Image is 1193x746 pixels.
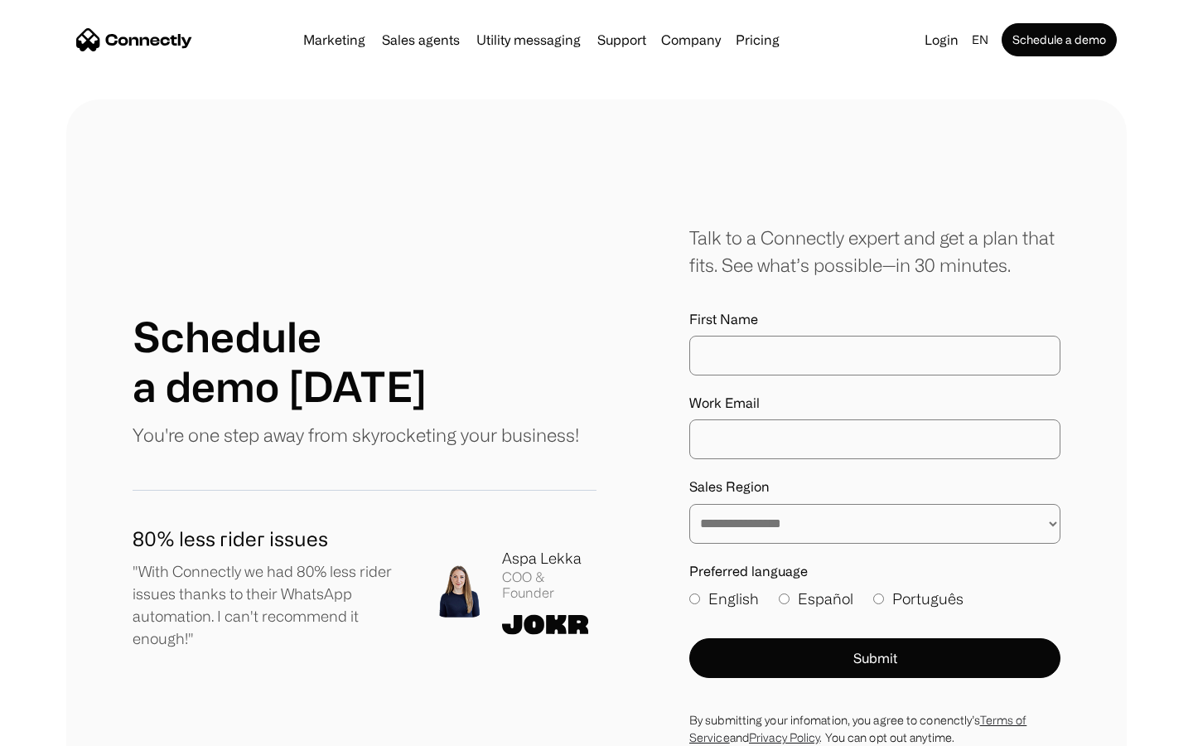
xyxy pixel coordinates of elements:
label: Sales Region [689,479,1060,495]
a: Login [918,28,965,51]
a: Utility messaging [470,33,587,46]
h1: 80% less rider issues [133,524,406,554]
div: Aspa Lekka [502,547,596,569]
a: Marketing [297,33,372,46]
h1: Schedule a demo [DATE] [133,312,427,411]
ul: Language list [33,717,99,740]
div: Talk to a Connectly expert and get a plan that fits. See what’s possible—in 30 minutes. [689,224,1060,279]
button: Submit [689,638,1060,678]
p: "With Connectly we had 80% less rider issues thanks to their WhatsApp automation. I can't recomme... [133,560,406,650]
p: You're one step away from skyrocketing your business! [133,421,579,448]
label: Preferred language [689,564,1060,579]
label: Português [873,588,964,610]
a: Sales agents [375,33,466,46]
label: Work Email [689,395,1060,411]
label: Español [779,588,853,610]
input: Português [873,593,884,604]
div: en [972,28,988,51]
aside: Language selected: English [17,715,99,740]
div: Company [661,28,721,51]
a: Schedule a demo [1002,23,1117,56]
div: COO & Founder [502,569,596,601]
a: Terms of Service [689,714,1026,744]
label: First Name [689,312,1060,327]
a: Pricing [729,33,786,46]
a: Support [591,33,653,46]
label: English [689,588,759,610]
input: English [689,593,700,604]
input: Español [779,593,790,604]
a: Privacy Policy [749,731,819,744]
div: By submitting your infomation, you agree to conenctly’s and . You can opt out anytime. [689,711,1060,746]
